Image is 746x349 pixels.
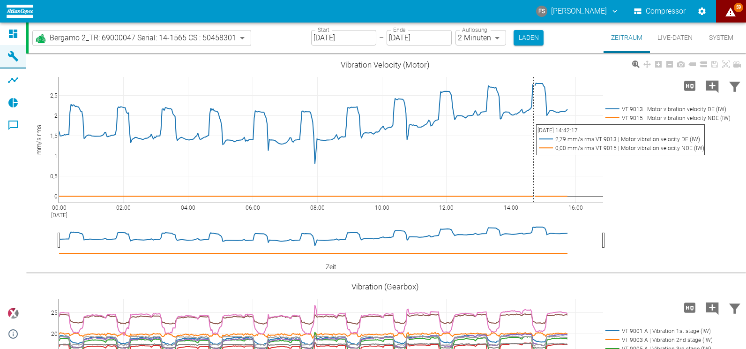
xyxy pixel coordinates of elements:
button: Kommentar hinzufügen [701,74,724,98]
button: Einstellungen [694,3,710,20]
button: Laden [514,30,544,46]
label: Auflösung [462,26,487,34]
input: DD.MM.YYYY [311,30,376,46]
input: DD.MM.YYYY [387,30,452,46]
label: Start [318,26,329,34]
button: Kommentar hinzufügen [701,296,724,320]
span: Hohe Auflösung [679,303,701,311]
img: logo [7,5,33,17]
span: 59 [734,3,743,12]
span: Bergamo 2_TR: 69000047 Serial: 14-1565 CS : 50458301 [50,32,236,43]
button: Daten filtern [724,74,746,98]
button: Zeitraum [604,23,650,53]
button: Daten filtern [724,296,746,320]
button: Compressor [632,3,688,20]
button: frank.sinsilewski@atlascopco.com [535,3,620,20]
div: 2 Minuten [455,30,506,46]
img: Xplore Logo [7,308,19,319]
div: FS [536,6,547,17]
label: Ende [393,26,405,34]
button: Live-Daten [650,23,700,53]
span: Hohe Auflösung [679,81,701,90]
button: System [700,23,742,53]
a: Bergamo 2_TR: 69000047 Serial: 14-1565 CS : 50458301 [35,32,236,44]
p: – [379,32,384,43]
